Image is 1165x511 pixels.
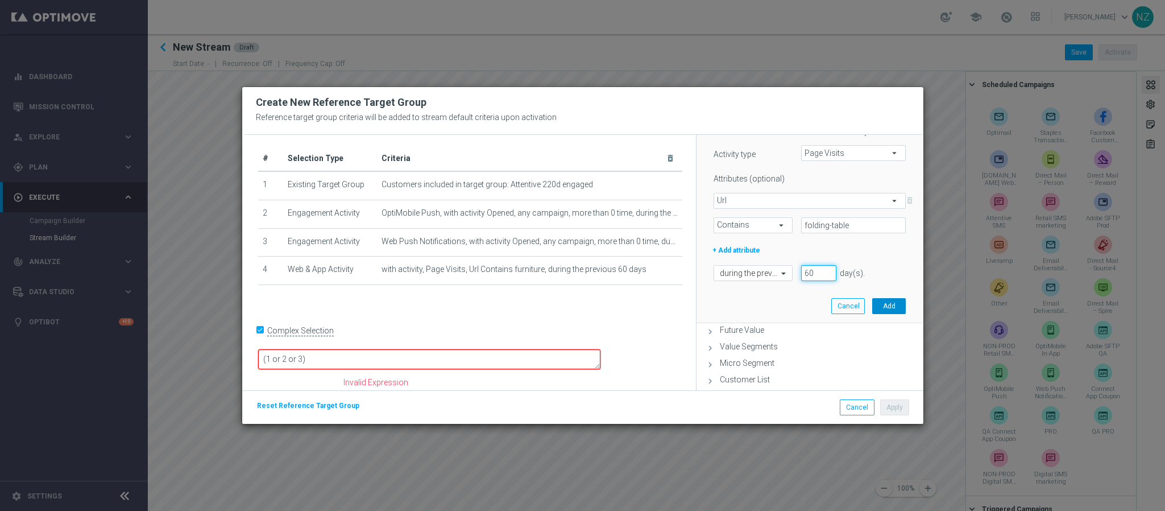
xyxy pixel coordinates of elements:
[872,298,906,314] button: Add
[720,358,774,368] span: Micro Segment
[666,154,675,163] i: delete_forever
[258,146,284,172] th: #
[283,228,376,257] td: Engagement Activity
[880,399,909,415] button: Apply
[258,228,284,257] td: 3
[705,170,792,184] label: Attributes (optional)
[720,375,770,384] span: Customer List
[714,265,792,281] ng-select: during the previous
[720,325,764,335] span: Future Value
[258,257,284,285] td: 4
[705,145,792,159] label: Activity type
[256,399,360,412] button: Reset Reference Target Group
[283,200,376,229] td: Engagement Activity
[283,171,376,200] td: Existing Target Group
[711,242,796,257] label: + Add attribute
[382,154,411,163] span: Criteria
[258,171,284,200] td: 1
[382,208,678,218] span: OptiMobile Push, with activity Opened, any campaign, more than 0 time, during the previous 220 days
[382,180,593,189] span: Customers included in target group: Attentive 220d engaged
[283,257,376,285] td: Web & App Activity
[720,342,778,351] span: Value Segments
[382,237,678,246] span: Web Push Notifications, with activity Opened, any campaign, more than 0 time, during the previous...
[840,399,874,415] button: Cancel
[256,96,910,109] h2: Create New Reference Target Group
[267,325,334,336] label: Complex Selection
[343,378,408,388] label: Invalid Expression
[283,146,376,172] th: Selection Type
[258,200,284,229] td: 2
[831,298,865,314] button: Cancel
[840,268,865,278] div: day(s).
[257,402,359,410] span: Reset Reference Target Group
[256,113,557,122] h2: Reference target group criteria will be added to stream default criteria upon activation
[382,265,646,274] span: with activity, Page Visits, Url Contains furniture, during the previous 60 days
